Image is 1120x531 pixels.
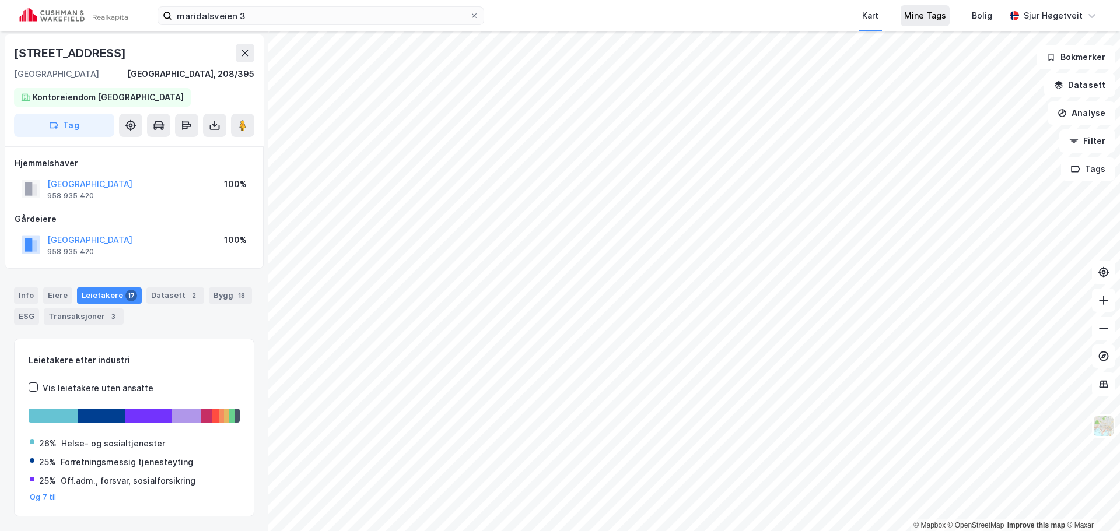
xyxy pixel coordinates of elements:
[39,474,56,488] div: 25%
[43,287,72,304] div: Eiere
[125,290,137,301] div: 17
[224,177,247,191] div: 100%
[209,287,252,304] div: Bygg
[44,308,124,325] div: Transaksjoner
[14,308,39,325] div: ESG
[1062,475,1120,531] iframe: Chat Widget
[107,311,119,322] div: 3
[127,67,254,81] div: [GEOGRAPHIC_DATA], 208/395
[236,290,247,301] div: 18
[1059,129,1115,153] button: Filter
[146,287,204,304] div: Datasett
[61,474,195,488] div: Off.adm., forsvar, sosialforsikring
[14,114,114,137] button: Tag
[862,9,878,23] div: Kart
[1024,9,1083,23] div: Sjur Høgetveit
[29,353,240,367] div: Leietakere etter industri
[33,90,184,104] div: Kontoreiendom [GEOGRAPHIC_DATA]
[224,233,247,247] div: 100%
[77,287,142,304] div: Leietakere
[188,290,199,301] div: 2
[47,191,94,201] div: 958 935 420
[948,521,1005,529] a: OpenStreetMap
[15,156,254,170] div: Hjemmelshaver
[39,437,57,451] div: 26%
[1037,45,1115,69] button: Bokmerker
[15,212,254,226] div: Gårdeiere
[47,247,94,256] div: 958 935 420
[61,437,165,451] div: Helse- og sosialtjenester
[1048,101,1115,125] button: Analyse
[904,9,946,23] div: Mine Tags
[1062,475,1120,531] div: Kontrollprogram for chat
[30,493,57,502] button: Og 7 til
[43,381,153,395] div: Vis leietakere uten ansatte
[14,44,128,62] div: [STREET_ADDRESS]
[14,287,38,304] div: Info
[1061,157,1115,181] button: Tags
[172,7,470,24] input: Søk på adresse, matrikkel, gårdeiere, leietakere eller personer
[1044,73,1115,97] button: Datasett
[14,67,99,81] div: [GEOGRAPHIC_DATA]
[1007,521,1065,529] a: Improve this map
[972,9,992,23] div: Bolig
[19,8,129,24] img: cushman-wakefield-realkapital-logo.202ea83816669bd177139c58696a8fa1.svg
[61,455,193,469] div: Forretningsmessig tjenesteyting
[1093,415,1115,437] img: Z
[39,455,56,469] div: 25%
[914,521,946,529] a: Mapbox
